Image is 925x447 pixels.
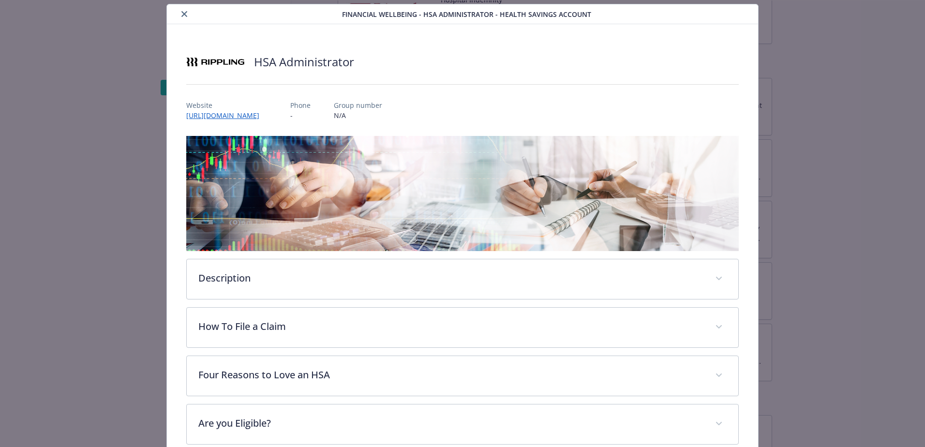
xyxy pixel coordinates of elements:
p: Four Reasons to Love an HSA [198,368,703,382]
p: N/A [334,110,382,120]
span: Financial Wellbeing - HSA Administrator - Health Savings Account [342,9,591,19]
p: Are you Eligible? [198,416,703,431]
p: Website [186,100,267,110]
h2: HSA Administrator [254,54,354,70]
button: close [179,8,190,20]
p: - [290,110,311,120]
div: How To File a Claim [187,308,738,347]
div: Are you Eligible? [187,404,738,444]
img: Rippling [186,47,244,76]
div: Four Reasons to Love an HSA [187,356,738,396]
img: banner [186,136,739,251]
p: Description [198,271,703,285]
p: Phone [290,100,311,110]
p: Group number [334,100,382,110]
div: Description [187,259,738,299]
p: How To File a Claim [198,319,703,334]
a: [URL][DOMAIN_NAME] [186,111,267,120]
